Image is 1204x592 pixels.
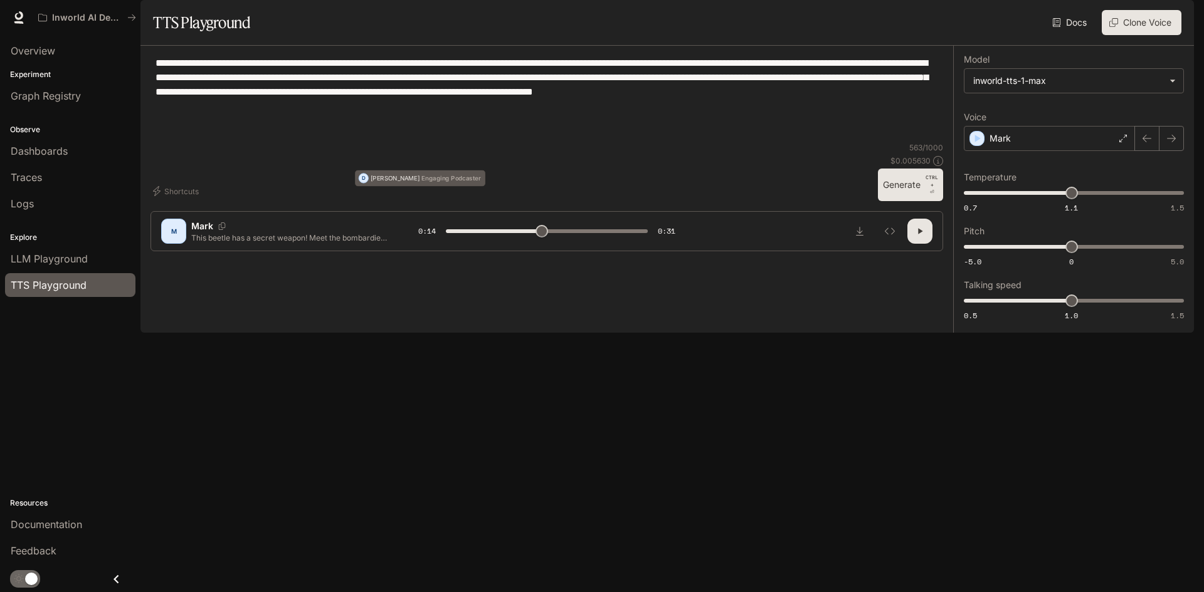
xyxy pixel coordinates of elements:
button: D[PERSON_NAME]Engaging Podcaster [355,170,485,187]
p: Pitch [964,227,985,236]
div: inworld-tts-1-max [964,69,1183,93]
span: 1.0 [1065,310,1078,321]
p: Inworld AI Demos [52,13,122,23]
button: Copy Voice ID [213,222,231,230]
span: 0:31 [658,225,675,237]
span: 0.7 [964,202,977,213]
button: Inspect [877,219,902,244]
span: 1.5 [1171,310,1184,321]
p: [PERSON_NAME] [371,175,420,182]
p: Temperature [964,173,1017,182]
p: ⏎ [926,174,938,196]
p: Model [964,55,990,64]
p: Mark [191,220,213,232]
p: Mark [990,132,1011,145]
div: M [164,221,184,241]
div: D [359,170,369,187]
p: Voice [964,113,986,122]
span: 0.5 [964,310,977,321]
p: Engaging Podcaster [421,175,480,182]
div: inworld-tts-1-max [973,75,1163,87]
span: -5.0 [964,256,981,267]
span: 1.1 [1065,202,1078,213]
p: 563 / 1000 [909,142,943,153]
span: 1.5 [1171,202,1184,213]
button: GenerateCTRL +⏎ [878,169,943,201]
button: Download audio [847,219,872,244]
span: 5.0 [1171,256,1184,267]
button: Clone Voice [1102,10,1181,35]
button: All workspaces [33,5,142,30]
p: This beetle has a secret weapon! Meet the bombardier beetle! When threatened, it can eject a boil... [191,232,388,243]
a: Docs [1050,10,1092,35]
span: 0 [1069,256,1074,267]
button: Shortcuts [150,181,204,201]
p: Talking speed [964,281,1022,289]
p: CTRL + [926,174,938,189]
span: 0:14 [418,225,436,237]
h1: TTS Playground [153,10,250,35]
